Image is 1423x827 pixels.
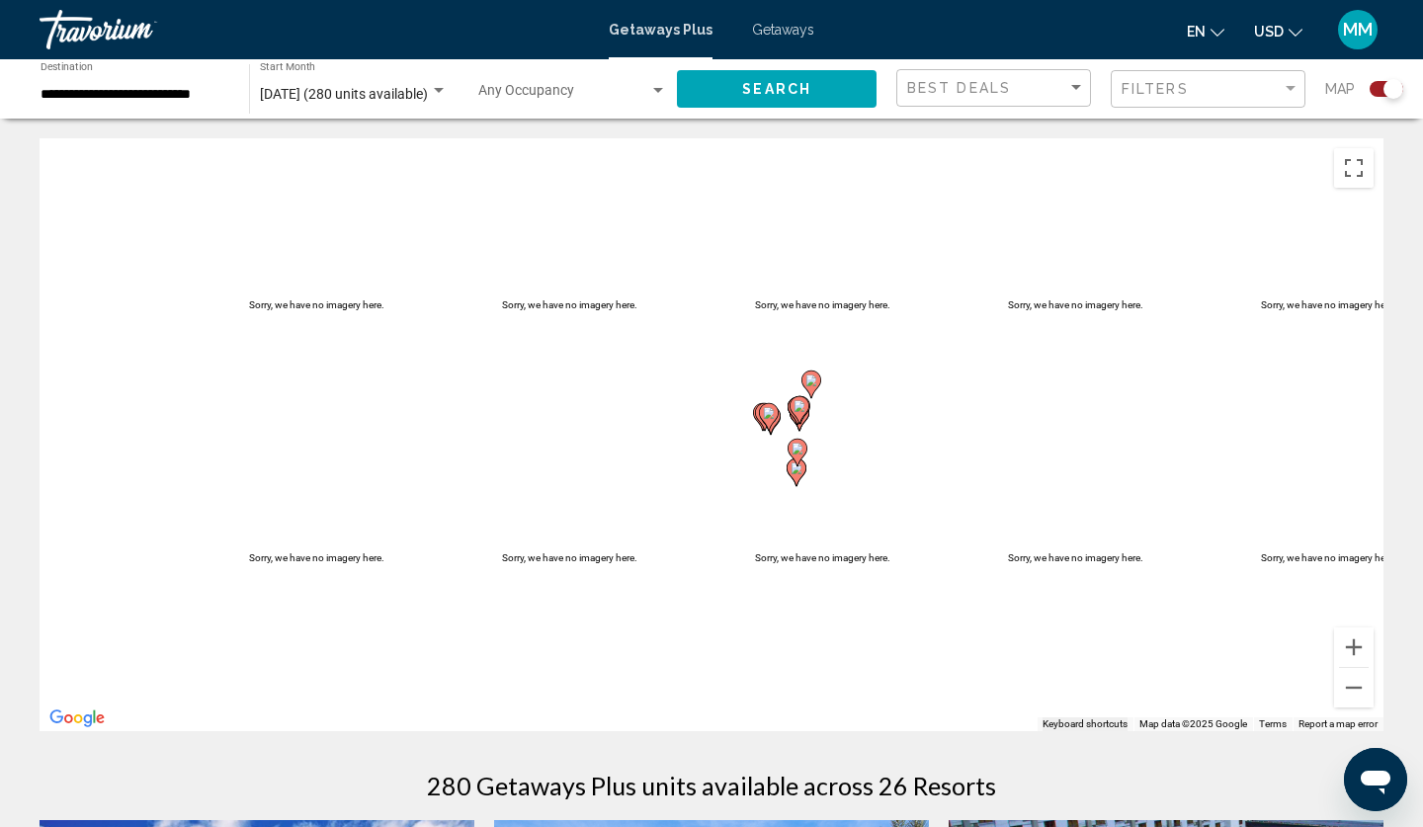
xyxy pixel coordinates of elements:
img: Google [44,705,110,731]
a: Terms [1259,718,1287,729]
button: Keyboard shortcuts [1043,717,1128,731]
a: Getaways [752,22,814,38]
a: Getaways Plus [609,22,712,38]
iframe: Button to launch messaging window [1344,748,1407,811]
span: MM [1343,20,1373,40]
a: Report a map error [1298,718,1378,729]
button: Toggle fullscreen view [1334,148,1374,188]
span: Search [742,82,811,98]
h1: 280 Getaways Plus units available across 26 Resorts [427,771,996,800]
a: Open this area in Google Maps (opens a new window) [44,705,110,731]
mat-select: Sort by [907,80,1085,97]
span: Map data ©2025 Google [1139,718,1247,729]
button: User Menu [1332,9,1383,50]
a: Travorium [40,10,589,49]
span: Best Deals [907,80,1011,96]
button: Zoom out [1334,668,1374,707]
span: Filters [1122,81,1189,97]
span: Map [1325,75,1355,103]
button: Filter [1111,69,1305,110]
span: en [1187,24,1206,40]
button: Change currency [1254,17,1302,45]
button: Zoom in [1334,627,1374,667]
button: Search [677,70,877,107]
span: USD [1254,24,1284,40]
span: [DATE] (280 units available) [260,86,428,102]
button: Change language [1187,17,1224,45]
